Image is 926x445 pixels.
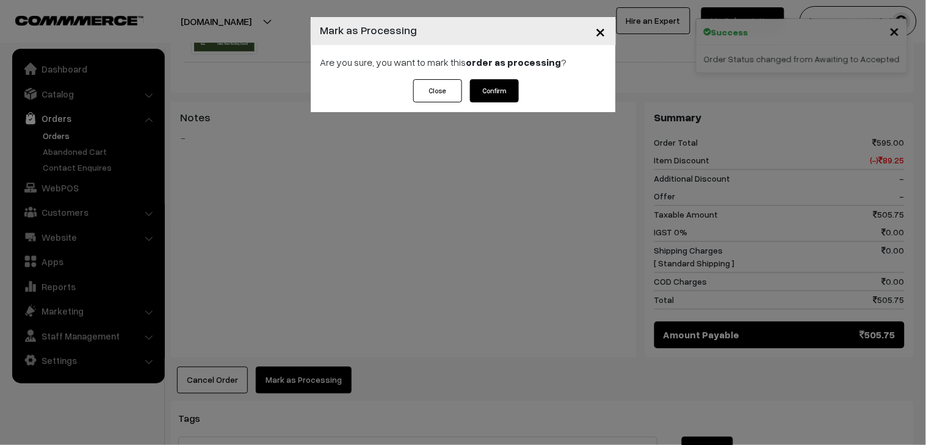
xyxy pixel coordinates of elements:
[470,79,519,102] button: Confirm
[311,45,616,79] div: Are you sure, you want to mark this ?
[466,56,562,68] strong: order as processing
[413,79,462,102] button: Close
[586,12,616,50] button: Close
[596,20,606,42] span: ×
[320,22,418,38] h4: Mark as Processing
